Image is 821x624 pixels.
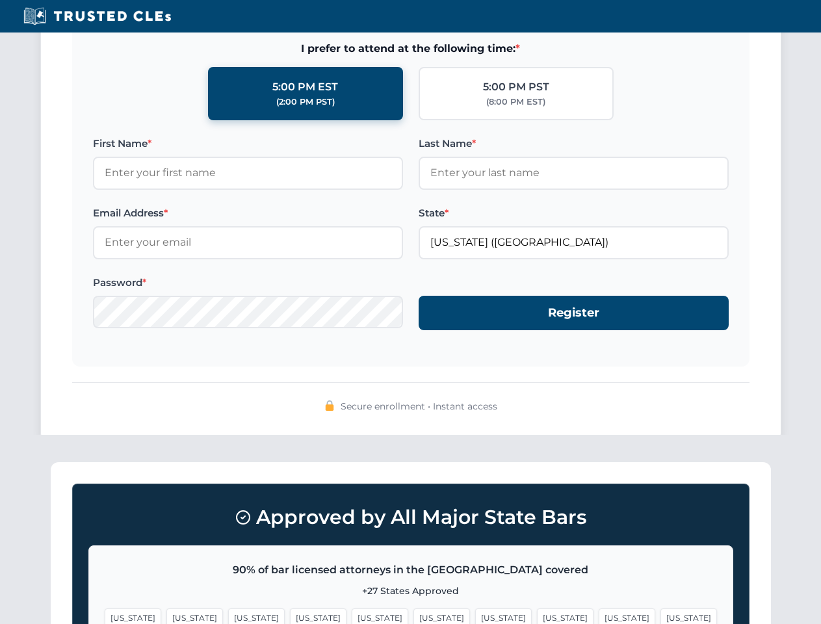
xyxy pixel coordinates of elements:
[419,136,729,151] label: Last Name
[93,40,729,57] span: I prefer to attend at the following time:
[93,205,403,221] label: Email Address
[341,399,497,413] span: Secure enrollment • Instant access
[105,584,717,598] p: +27 States Approved
[93,136,403,151] label: First Name
[272,79,338,96] div: 5:00 PM EST
[483,79,549,96] div: 5:00 PM PST
[324,400,335,411] img: 🔒
[419,296,729,330] button: Register
[419,205,729,221] label: State
[486,96,545,109] div: (8:00 PM EST)
[419,226,729,259] input: Florida (FL)
[20,6,175,26] img: Trusted CLEs
[88,500,733,535] h3: Approved by All Major State Bars
[93,275,403,291] label: Password
[93,157,403,189] input: Enter your first name
[93,226,403,259] input: Enter your email
[276,96,335,109] div: (2:00 PM PST)
[105,562,717,578] p: 90% of bar licensed attorneys in the [GEOGRAPHIC_DATA] covered
[419,157,729,189] input: Enter your last name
